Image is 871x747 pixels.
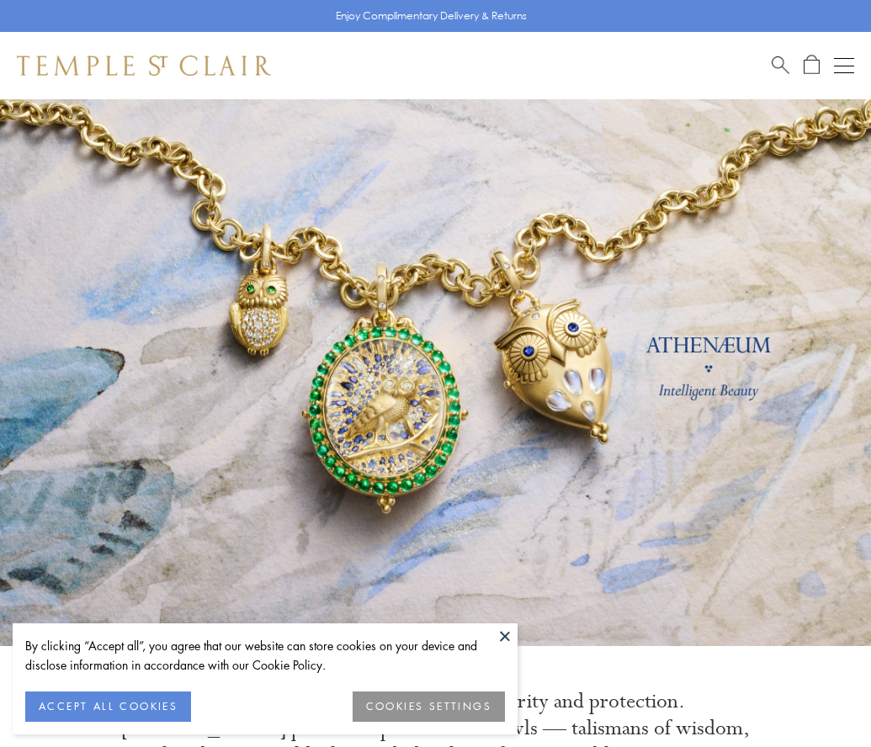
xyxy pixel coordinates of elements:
[25,691,191,722] button: ACCEPT ALL COOKIES
[17,56,271,76] img: Temple St. Clair
[336,8,527,24] p: Enjoy Complimentary Delivery & Returns
[353,691,505,722] button: COOKIES SETTINGS
[834,56,854,76] button: Open navigation
[25,636,505,675] div: By clicking “Accept all”, you agree that our website can store cookies on your device and disclos...
[804,55,820,76] a: Open Shopping Bag
[772,55,789,76] a: Search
